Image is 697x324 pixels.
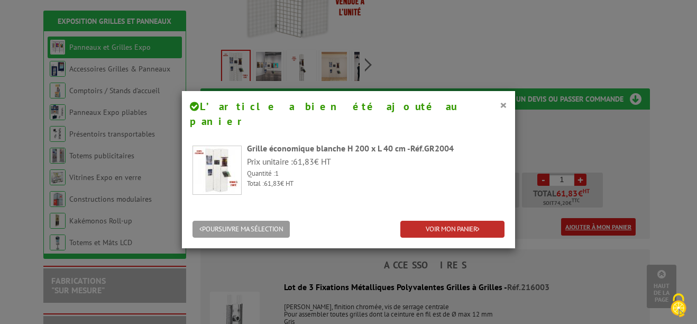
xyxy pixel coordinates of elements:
[275,169,279,178] span: 1
[192,221,290,238] button: POURSUIVRE MA SÉLECTION
[665,292,692,319] img: Cookies (fenêtre modale)
[500,98,507,112] button: ×
[247,169,505,179] p: Quantité :
[247,156,505,168] p: Prix unitaire : € HT
[400,221,505,238] a: VOIR MON PANIER
[264,179,280,188] span: 61,83
[410,143,454,154] span: Réf.GR2004
[293,156,314,167] span: 61,83
[247,179,505,189] p: Total : € HT
[660,288,697,324] button: Cookies (fenêtre modale)
[247,142,505,155] div: Grille économique blanche H 200 x L 40 cm -
[190,99,507,129] h4: L’article a bien été ajouté au panier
